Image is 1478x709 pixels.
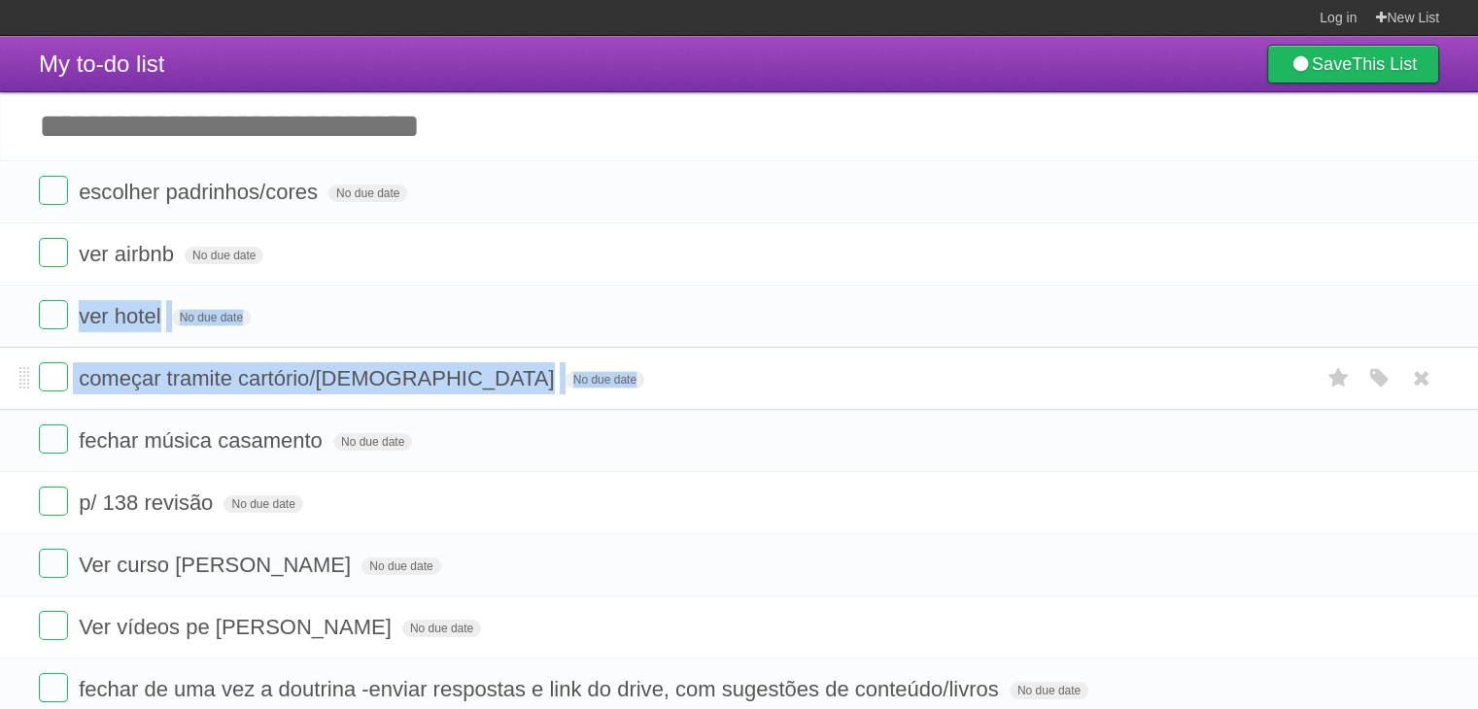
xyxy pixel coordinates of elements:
[172,309,251,326] span: No due date
[39,176,68,205] label: Done
[39,487,68,516] label: Done
[79,366,559,390] span: começar tramite cartório/[DEMOGRAPHIC_DATA]
[39,549,68,578] label: Done
[79,615,396,639] span: Ver vídeos pe [PERSON_NAME]
[1321,362,1358,394] label: Star task
[566,371,644,388] span: No due date
[39,673,68,702] label: Done
[79,553,356,577] span: Ver curso [PERSON_NAME]
[1267,45,1439,84] a: SaveThis List
[39,424,68,454] label: Done
[361,557,440,575] span: No due date
[39,238,68,267] label: Done
[39,362,68,391] label: Done
[185,247,263,264] span: No due date
[79,490,218,515] span: p/ 138 revisão
[328,185,407,202] span: No due date
[333,433,412,451] span: No due date
[39,611,68,640] label: Done
[39,300,68,329] label: Done
[1010,682,1088,699] span: No due date
[1352,54,1417,74] b: This List
[402,620,481,637] span: No due date
[79,304,165,328] span: ver hotel
[79,677,1004,701] span: fechar de uma vez a doutrina -enviar respostas e link do drive, com sugestões de conteúdo/livros
[79,428,327,453] span: fechar música casamento
[223,495,302,513] span: No due date
[79,180,323,204] span: escolher padrinhos/cores
[39,51,164,77] span: My to-do list
[79,242,179,266] span: ver airbnb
